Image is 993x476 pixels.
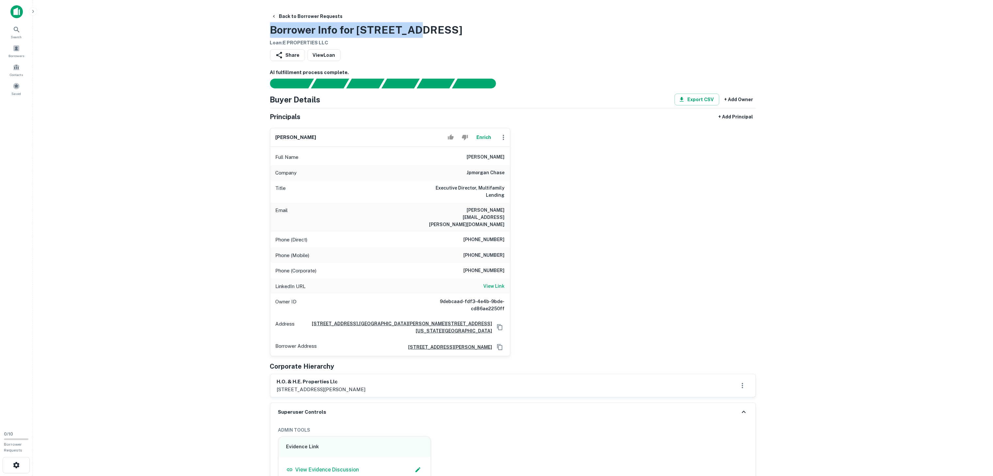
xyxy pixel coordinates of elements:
[276,298,297,312] p: Owner ID
[495,322,505,332] button: Copy Address
[722,94,756,105] button: + Add Owner
[270,361,334,371] h5: Corporate Hierarchy
[716,111,756,123] button: + Add Principal
[276,207,288,228] p: Email
[484,283,505,290] h6: View Link
[276,320,295,334] p: Address
[278,408,327,416] h6: Superuser Controls
[464,236,505,244] h6: [PHONE_NUMBER]
[276,169,297,177] p: Company
[467,153,505,161] h6: [PERSON_NAME]
[4,432,13,437] span: 0 / 10
[381,79,420,88] div: Principals found, AI now looking for contact information...
[10,72,23,77] span: Contacts
[467,169,505,177] h6: jpmorgan chase
[276,252,310,259] p: Phone (Mobile)
[346,79,384,88] div: Documents found, AI parsing details...
[464,267,505,275] h6: [PHONE_NUMBER]
[311,79,349,88] div: Your request is received and processing...
[270,49,305,61] button: Share
[12,91,21,96] span: Saved
[278,426,748,434] h6: ADMIN TOOLS
[270,39,463,47] h6: Loan : E PROPERTIES LLC
[459,131,471,144] button: Reject
[484,283,505,290] a: View Link
[495,342,505,352] button: Copy Address
[269,10,345,22] button: Back to Borrower Requests
[286,443,423,451] h6: Evidence Link
[445,131,456,144] button: Accept
[270,22,463,38] h3: Borrower Info for [STREET_ADDRESS]
[426,207,505,228] h6: [PERSON_NAME][EMAIL_ADDRESS][PERSON_NAME][DOMAIN_NAME]
[276,134,316,141] h6: [PERSON_NAME]
[413,465,423,475] button: Edit Slack Link
[276,184,286,199] p: Title
[675,94,719,105] button: Export CSV
[11,34,22,39] span: Search
[270,94,321,105] h4: Buyer Details
[262,79,311,88] div: Sending borrower request to AI...
[276,283,306,290] p: LinkedIn URL
[464,252,505,259] h6: [PHONE_NUMBER]
[2,23,31,41] a: Search
[276,342,317,352] p: Borrower Address
[426,298,505,312] h6: 9debcaad-fdf3-4e4b-9bde-cd86ae2250ff
[8,53,24,58] span: Borrowers
[308,49,341,61] a: ViewLoan
[270,112,301,122] h5: Principals
[10,5,23,18] img: capitalize-icon.png
[286,466,359,474] a: View Evidence Discussion
[277,378,366,386] h6: h.o. & h.e. properties llc
[2,80,31,98] a: Saved
[277,386,366,393] p: [STREET_ADDRESS][PERSON_NAME]
[452,79,504,88] div: AI fulfillment process complete.
[296,466,359,474] p: View Evidence Discussion
[2,42,31,60] a: Borrowers
[426,184,505,199] h6: Executive Director, Multifamily Lending
[276,153,299,161] p: Full Name
[4,442,22,453] span: Borrower Requests
[417,79,455,88] div: Principals found, still searching for contact information. This may take time...
[2,61,31,79] a: Contacts
[473,131,494,144] button: Enrich
[403,344,492,351] a: [STREET_ADDRESS][PERSON_NAME]
[270,69,756,76] h6: AI fulfillment process complete.
[276,236,308,244] p: Phone (Direct)
[297,320,492,334] a: [STREET_ADDRESS],[GEOGRAPHIC_DATA][PERSON_NAME][STREET_ADDRESS][US_STATE][GEOGRAPHIC_DATA]
[960,424,993,455] iframe: Chat Widget
[276,267,317,275] p: Phone (Corporate)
